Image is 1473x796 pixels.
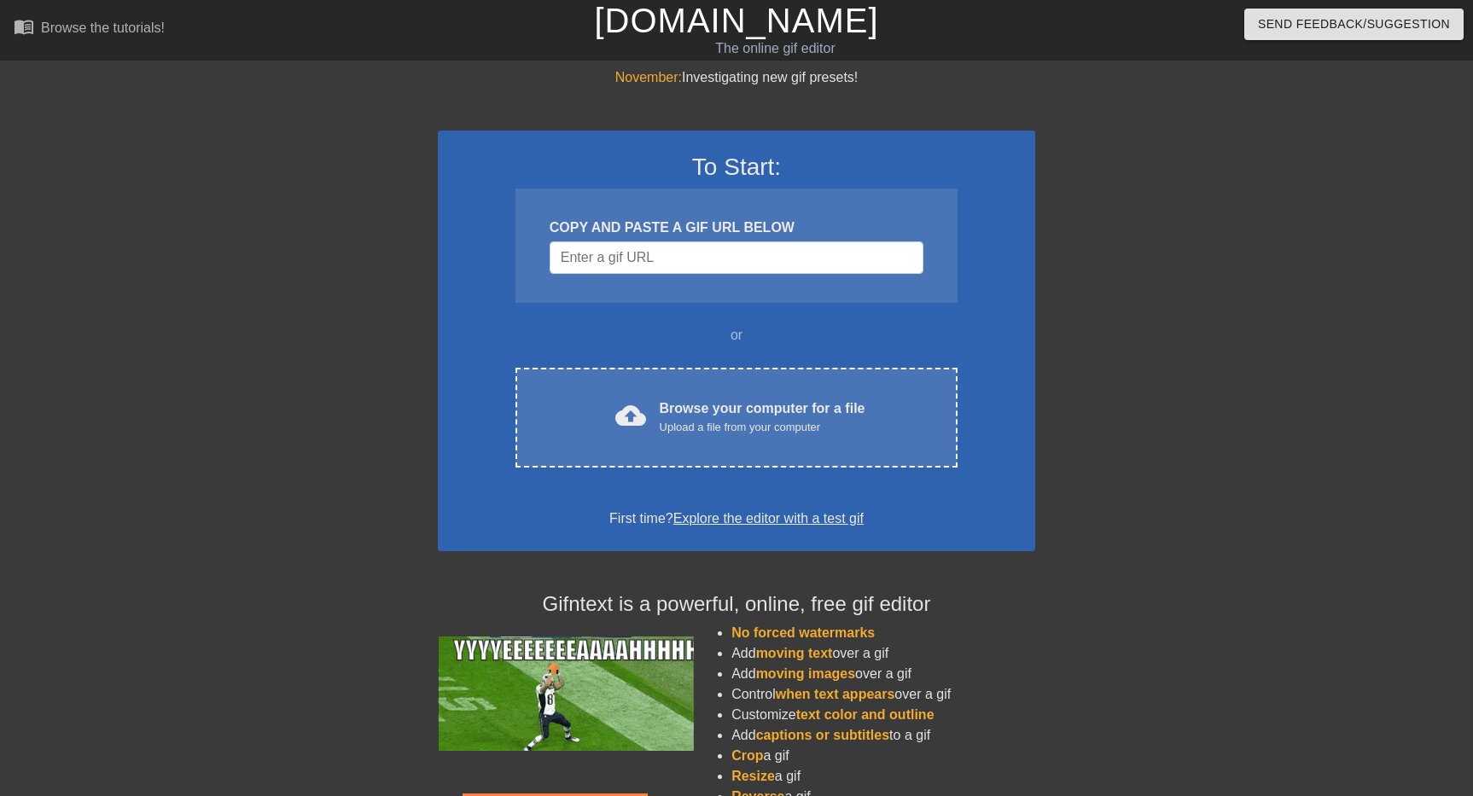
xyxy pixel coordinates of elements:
a: Browse the tutorials! [14,16,165,43]
span: when text appears [776,687,895,701]
div: Investigating new gif presets! [438,67,1035,88]
div: Browse the tutorials! [41,20,165,35]
div: Upload a file from your computer [660,419,865,436]
span: captions or subtitles [756,728,889,742]
div: or [482,325,991,346]
span: moving text [756,646,833,660]
span: Crop [731,748,763,763]
input: Username [550,241,923,274]
li: a gif [731,766,1035,787]
li: Customize [731,705,1035,725]
img: football_small.gif [438,636,694,751]
div: COPY AND PASTE A GIF URL BELOW [550,218,923,238]
li: a gif [731,746,1035,766]
a: [DOMAIN_NAME] [594,2,878,39]
span: menu_book [14,16,34,37]
li: Add to a gif [731,725,1035,746]
button: Send Feedback/Suggestion [1244,9,1464,40]
span: No forced watermarks [731,625,875,640]
li: Control over a gif [731,684,1035,705]
h4: Gifntext is a powerful, online, free gif editor [438,592,1035,617]
li: Add over a gif [731,664,1035,684]
span: Resize [731,769,775,783]
span: Send Feedback/Suggestion [1258,14,1450,35]
span: text color and outline [796,707,934,722]
div: Browse your computer for a file [660,398,865,436]
li: Add over a gif [731,643,1035,664]
span: November: [615,70,682,84]
a: Explore the editor with a test gif [673,511,864,526]
span: cloud_upload [615,400,646,431]
span: moving images [756,666,855,681]
h3: To Start: [460,153,1013,182]
div: First time? [460,508,1013,529]
div: The online gif editor [499,38,1051,59]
